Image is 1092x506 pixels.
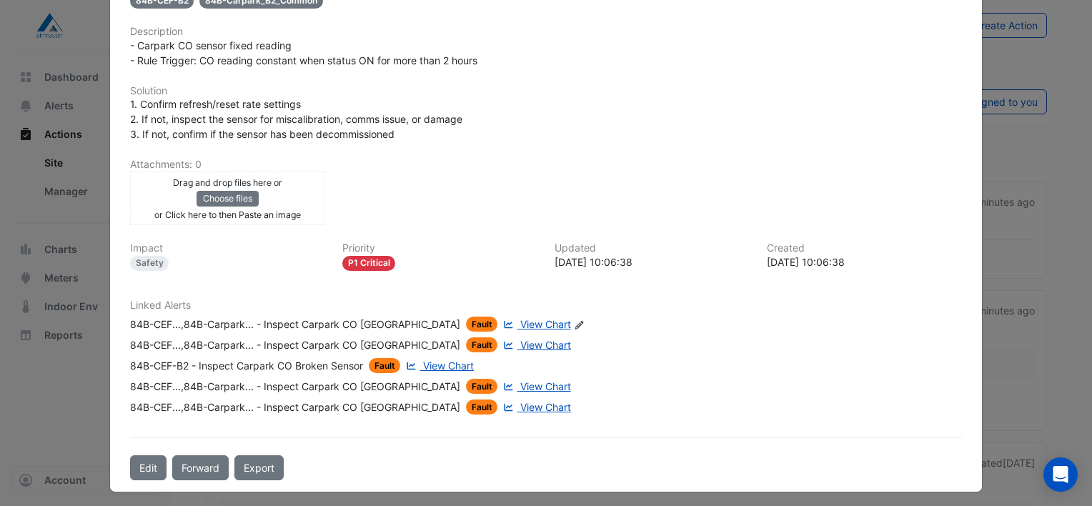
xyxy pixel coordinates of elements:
[130,26,962,38] h6: Description
[1043,457,1078,492] div: Open Intercom Messenger
[574,319,585,330] fa-icon: Edit Linked Alerts
[500,400,570,415] a: View Chart
[555,242,750,254] h6: Updated
[342,242,537,254] h6: Priority
[520,339,571,351] span: View Chart
[466,400,498,415] span: Fault
[423,359,474,372] span: View Chart
[130,242,325,254] h6: Impact
[466,379,498,394] span: Fault
[500,337,570,352] a: View Chart
[130,39,477,66] span: - Carpark CO sensor fixed reading - Rule Trigger: CO reading constant when status ON for more tha...
[403,358,473,373] a: View Chart
[767,254,962,269] div: [DATE] 10:06:38
[130,400,460,415] div: 84B-CEF...,84B-Carpark... - Inspect Carpark CO [GEOGRAPHIC_DATA]
[197,191,259,207] button: Choose files
[500,317,570,332] a: View Chart
[173,177,282,188] small: Drag and drop files here or
[154,209,301,220] small: or Click here to then Paste an image
[520,401,571,413] span: View Chart
[130,85,962,97] h6: Solution
[130,358,363,373] div: 84B-CEF-B2 - Inspect Carpark CO Broken Sensor
[130,379,460,394] div: 84B-CEF...,84B-Carpark... - Inspect Carpark CO [GEOGRAPHIC_DATA]
[500,379,570,394] a: View Chart
[130,256,169,271] div: Safety
[234,455,284,480] a: Export
[130,159,962,171] h6: Attachments: 0
[466,317,498,332] span: Fault
[130,337,460,352] div: 84B-CEF...,84B-Carpark... - Inspect Carpark CO [GEOGRAPHIC_DATA]
[342,256,396,271] div: P1 Critical
[369,358,401,373] span: Fault
[172,455,229,480] button: Forward
[767,242,962,254] h6: Created
[520,318,571,330] span: View Chart
[130,455,167,480] button: Edit
[520,380,571,392] span: View Chart
[466,337,498,352] span: Fault
[130,98,462,140] span: 1. Confirm refresh/reset rate settings 2. If not, inspect the sensor for miscalibration, comms is...
[555,254,750,269] div: [DATE] 10:06:38
[130,317,460,332] div: 84B-CEF...,84B-Carpark... - Inspect Carpark CO [GEOGRAPHIC_DATA]
[130,299,962,312] h6: Linked Alerts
